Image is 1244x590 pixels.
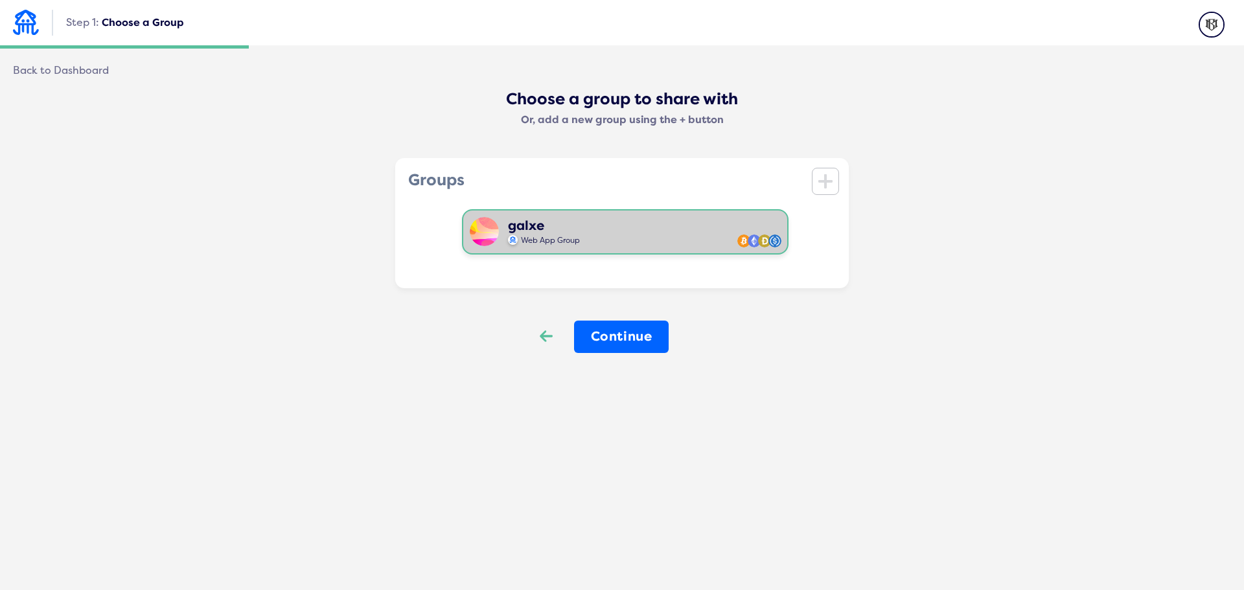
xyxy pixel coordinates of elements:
[574,321,669,353] button: Continue
[102,17,184,28] span: Choose a Group
[768,234,781,247] img: USDC
[758,234,771,247] img: DOGE
[748,234,761,247] img: ETH
[1199,12,1225,38] img: account
[66,17,98,28] span: Step 1:
[495,90,750,109] div: Choose a group to share with
[495,114,750,126] div: Or, add a new group using the + button
[508,235,518,245] img: WEBAPP Group
[521,236,580,245] span: Web App Group
[13,10,39,35] img: Quidli
[405,168,468,193] div: Groups
[508,218,580,233] div: galxe
[737,234,750,247] img: BTC
[13,65,109,77] div: Back to Dashboard
[470,217,499,246] img: galxe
